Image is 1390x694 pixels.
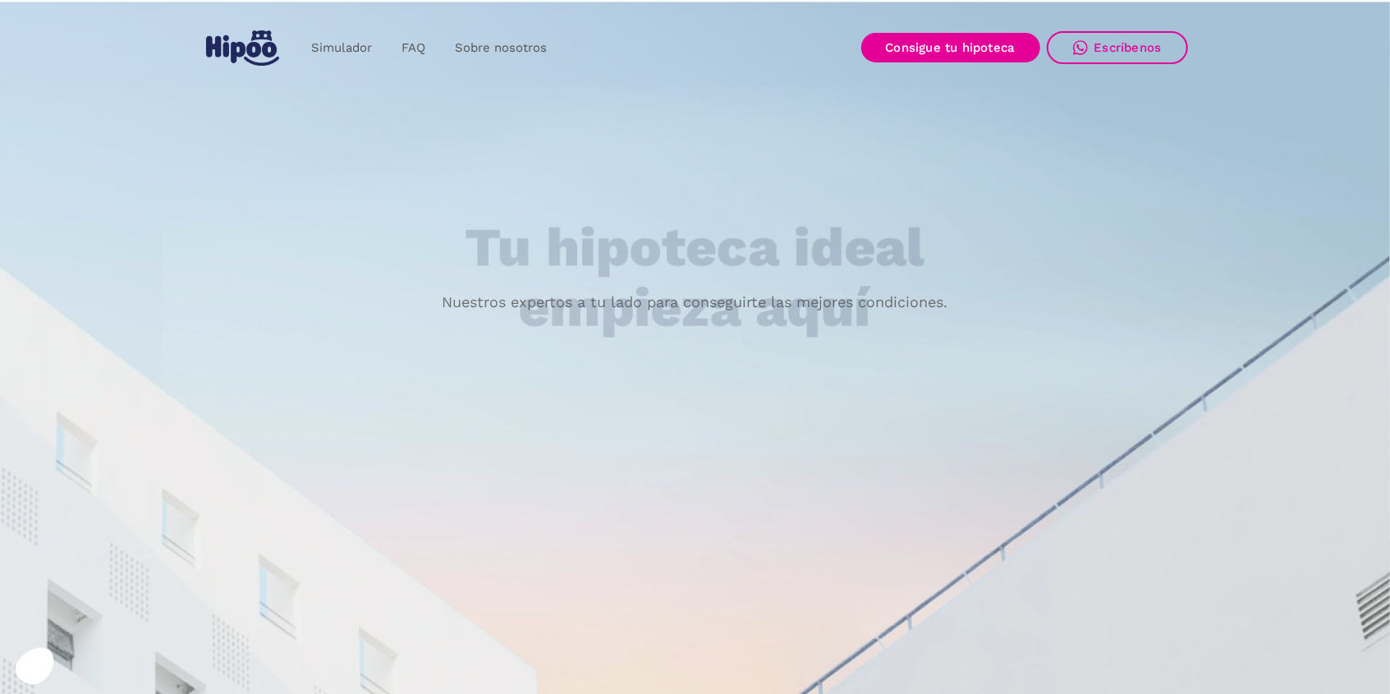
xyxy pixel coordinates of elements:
[1047,31,1188,64] a: Escríbenos
[296,32,387,64] a: Simulador
[440,32,562,64] a: Sobre nosotros
[203,24,283,72] a: home
[861,33,1040,62] a: Consigue tu hipoteca
[383,218,1006,338] h1: Tu hipoteca ideal empieza aquí
[1094,40,1162,55] div: Escríbenos
[387,32,440,64] a: FAQ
